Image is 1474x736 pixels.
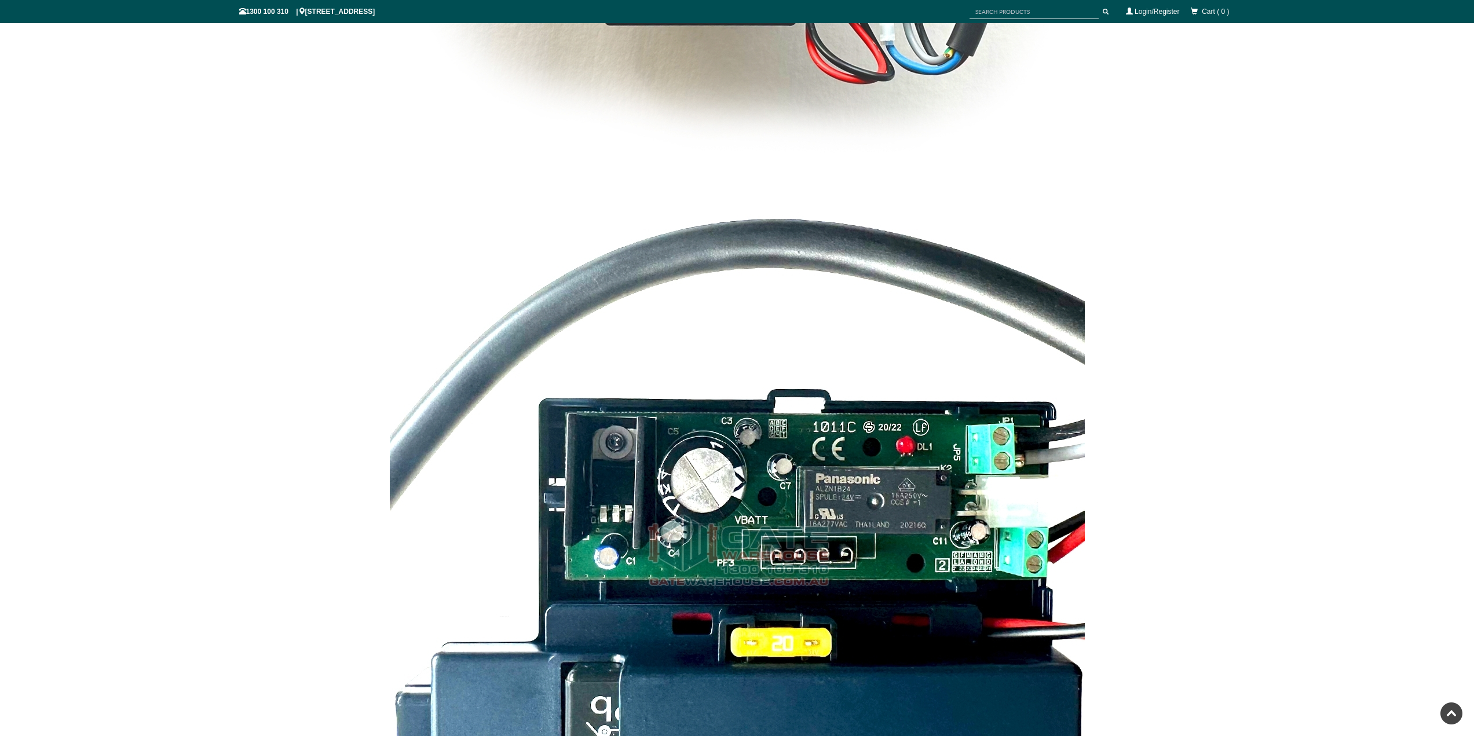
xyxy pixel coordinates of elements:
span: Cart ( 0 ) [1202,8,1229,16]
span: 1300 100 310 | [STREET_ADDRESS] [239,8,375,16]
input: SEARCH PRODUCTS [970,5,1099,19]
iframe: LiveChat chat widget [1242,426,1474,695]
a: Login/Register [1135,8,1179,16]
